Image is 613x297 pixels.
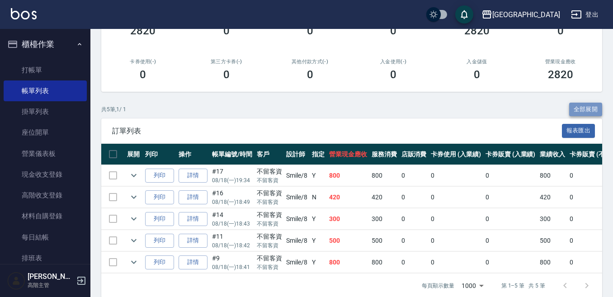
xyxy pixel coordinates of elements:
a: 高階收支登錄 [4,185,87,206]
td: 800 [369,165,399,186]
td: Y [310,230,327,251]
td: 0 [399,187,429,208]
a: 詳情 [179,234,207,248]
p: 共 5 筆, 1 / 1 [101,105,126,113]
td: 0 [399,208,429,230]
td: 0 [483,208,538,230]
h3: 0 [307,68,313,81]
td: #16 [210,187,255,208]
th: 帳單編號/時間 [210,144,255,165]
h3: 2820 [130,24,156,37]
h2: 第三方卡券(-) [196,59,258,65]
h3: 0 [557,24,564,37]
td: Y [310,208,327,230]
a: 現金收支登錄 [4,164,87,185]
a: 打帳單 [4,60,87,80]
td: 0 [429,208,483,230]
button: save [455,5,473,24]
h3: 0 [474,68,480,81]
h3: 0 [223,68,230,81]
th: 指定 [310,144,327,165]
td: 800 [538,252,567,273]
p: 08/18 (一) 18:41 [212,263,252,271]
td: 300 [327,208,369,230]
h3: 0 [390,68,396,81]
button: 櫃檯作業 [4,33,87,56]
a: 詳情 [179,212,207,226]
a: 帳單列表 [4,80,87,101]
div: 不留客資 [257,254,282,263]
th: 展開 [125,144,143,165]
td: 0 [483,165,538,186]
td: 0 [399,165,429,186]
a: 詳情 [179,255,207,269]
th: 操作 [176,144,210,165]
h2: 入金使用(-) [363,59,424,65]
h3: 0 [390,24,396,37]
td: Y [310,252,327,273]
td: Smile /8 [284,230,310,251]
img: Logo [11,8,37,19]
button: 列印 [145,169,174,183]
button: expand row [127,190,141,204]
td: 500 [369,230,399,251]
h3: 2820 [464,24,490,37]
div: [GEOGRAPHIC_DATA] [492,9,560,20]
div: 不留客資 [257,189,282,198]
p: 不留客資 [257,198,282,206]
th: 服務消費 [369,144,399,165]
h3: 0 [223,24,230,37]
td: Smile /8 [284,187,310,208]
th: 卡券使用 (入業績) [429,144,483,165]
p: 不留客資 [257,241,282,250]
button: [GEOGRAPHIC_DATA] [478,5,564,24]
h2: 卡券使用(-) [112,59,174,65]
p: 08/18 (一) 18:43 [212,220,252,228]
td: 500 [327,230,369,251]
th: 業績收入 [538,144,567,165]
button: 列印 [145,255,174,269]
th: 營業現金應收 [327,144,369,165]
h2: 其他付款方式(-) [279,59,341,65]
td: 0 [399,230,429,251]
button: expand row [127,169,141,182]
td: 0 [429,187,483,208]
a: 詳情 [179,190,207,204]
img: Person [7,272,25,290]
th: 卡券販賣 (入業績) [483,144,538,165]
button: expand row [127,234,141,247]
td: 300 [369,208,399,230]
button: 列印 [145,212,174,226]
td: 0 [429,230,483,251]
p: 08/18 (一) 18:42 [212,241,252,250]
td: #17 [210,165,255,186]
a: 營業儀表板 [4,143,87,164]
td: 0 [483,187,538,208]
a: 掛單列表 [4,101,87,122]
button: 登出 [567,6,602,23]
td: Smile /8 [284,165,310,186]
div: 不留客資 [257,232,282,241]
p: 高階主管 [28,281,74,289]
h2: 入金儲值 [446,59,508,65]
button: 列印 [145,234,174,248]
td: Y [310,165,327,186]
td: 800 [327,252,369,273]
td: Smile /8 [284,252,310,273]
td: 800 [369,252,399,273]
a: 排班表 [4,248,87,269]
td: #14 [210,208,255,230]
p: 不留客資 [257,220,282,228]
p: 08/18 (一) 19:34 [212,176,252,184]
p: 不留客資 [257,263,282,271]
p: 第 1–5 筆 共 5 筆 [501,282,545,290]
td: 800 [538,165,567,186]
p: 每頁顯示數量 [422,282,454,290]
td: Smile /8 [284,208,310,230]
h5: [PERSON_NAME] [28,272,74,281]
td: 420 [538,187,567,208]
button: expand row [127,212,141,226]
button: 報表匯出 [562,124,595,138]
a: 座位開單 [4,122,87,143]
td: 420 [327,187,369,208]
